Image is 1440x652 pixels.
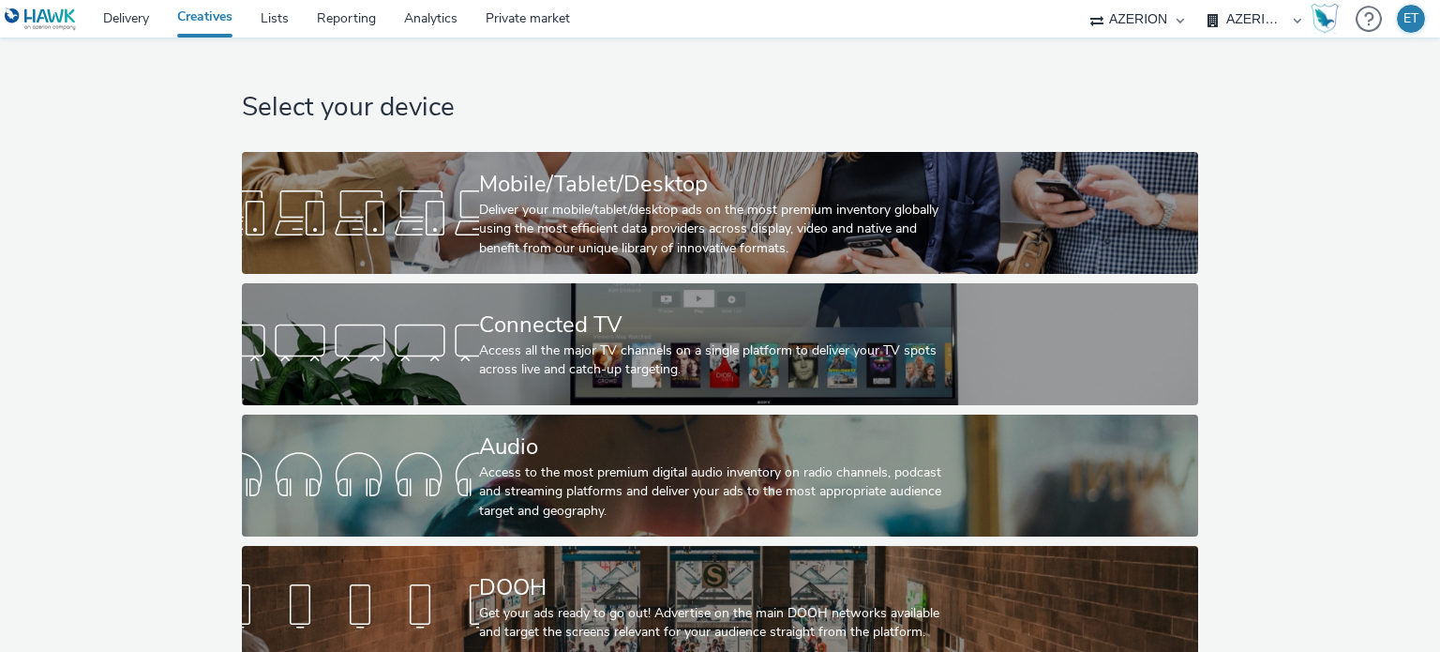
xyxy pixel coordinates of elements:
a: Mobile/Tablet/DesktopDeliver your mobile/tablet/desktop ads on the most premium inventory globall... [242,152,1197,274]
div: Get your ads ready to go out! Advertise on the main DOOH networks available and target the screen... [479,604,953,643]
div: Audio [479,431,953,463]
div: ET [1403,5,1418,33]
div: DOOH [479,571,953,604]
div: Access to the most premium digital audio inventory on radio channels, podcast and streaming platf... [479,463,953,521]
img: Hawk Academy [1311,4,1339,34]
div: Deliver your mobile/tablet/desktop ads on the most premium inventory globally using the most effi... [479,201,953,258]
img: undefined Logo [5,8,77,31]
a: AudioAccess to the most premium digital audio inventory on radio channels, podcast and streaming ... [242,415,1197,537]
div: Connected TV [479,309,953,341]
a: Connected TVAccess all the major TV channels on a single platform to deliver your TV spots across... [242,283,1197,405]
div: Mobile/Tablet/Desktop [479,168,953,201]
div: Access all the major TV channels on a single platform to deliver your TV spots across live and ca... [479,341,953,380]
a: Hawk Academy [1311,4,1346,34]
h1: Select your device [242,90,1197,126]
